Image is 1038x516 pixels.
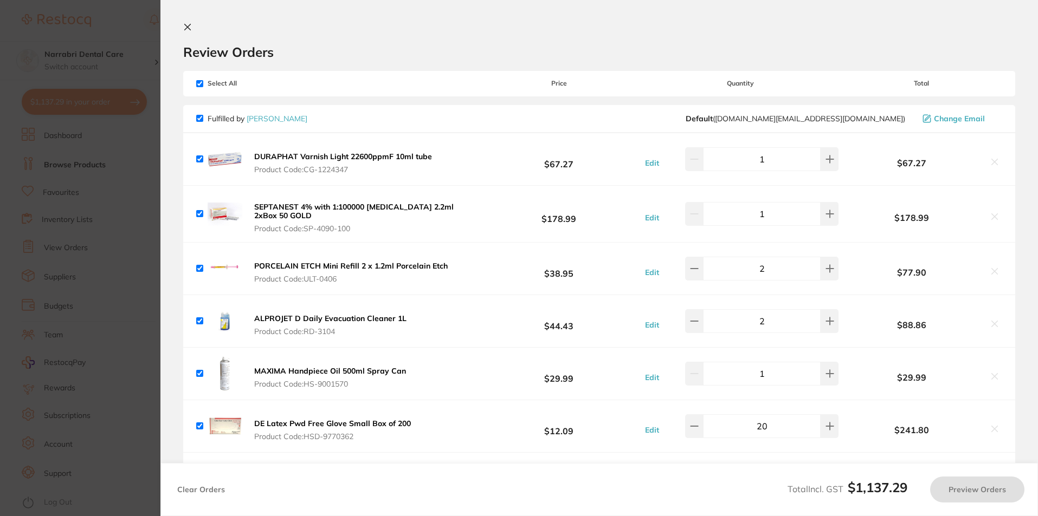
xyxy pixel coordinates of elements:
[254,202,454,220] b: SEPTANEST 4% with 1:100000 [MEDICAL_DATA] 2.2ml 2xBox 50 GOLD
[478,259,639,279] b: $38.95
[183,44,1015,60] h2: Review Orders
[247,114,307,123] a: [PERSON_NAME]
[642,320,662,330] button: Edit
[841,158,983,168] b: $67.27
[251,152,435,174] button: DURAPHAT Varnish Light 22600ppmF 10ml tube Product Code:CG-1224347
[254,261,448,271] b: PORCELAIN ETCH Mini Refill 2 x 1.2ml Porcelain Etch
[174,476,228,502] button: Clear Orders
[208,356,242,391] img: dXk3YXQ0Mw
[642,158,662,168] button: Edit
[254,327,407,336] span: Product Code: RD-3104
[208,409,242,443] img: dmY1aDdrdQ
[208,304,242,338] img: Mm1sMHZxbA
[254,432,411,441] span: Product Code: HSD-9770362
[254,224,475,233] span: Product Code: SP-4090-100
[251,313,410,336] button: ALPROJET D Daily Evacuation Cleaner 1L Product Code:RD-3104
[841,80,1002,87] span: Total
[208,197,242,231] img: N2tzbWJ4Mw
[208,251,242,286] img: emJjYXpjcA
[254,313,407,323] b: ALPROJET D Daily Evacuation Cleaner 1L
[251,261,451,284] button: PORCELAIN ETCH Mini Refill 2 x 1.2ml Porcelain Etch Product Code:ULT-0406
[254,165,432,174] span: Product Code: CG-1224347
[251,419,414,441] button: DE Latex Pwd Free Glove Small Box of 200 Product Code:HSD-9770362
[841,373,983,382] b: $29.99
[208,114,307,123] p: Fulfilled by
[686,114,713,123] b: Default
[478,311,639,331] b: $44.43
[478,416,639,436] b: $12.09
[848,479,907,495] b: $1,137.29
[642,213,662,223] button: Edit
[208,142,242,177] img: c2V1YjJ2bg
[841,213,983,223] b: $178.99
[841,425,983,435] b: $241.80
[642,425,662,435] button: Edit
[478,364,639,384] b: $29.99
[934,114,985,123] span: Change Email
[478,149,639,169] b: $67.27
[640,80,841,87] span: Quantity
[686,114,905,123] span: customer.care@henryschein.com.au
[478,80,639,87] span: Price
[930,476,1024,502] button: Preview Orders
[919,114,1002,123] button: Change Email
[254,380,406,388] span: Product Code: HS-9001570
[254,275,448,283] span: Product Code: ULT-0406
[642,267,662,277] button: Edit
[841,320,983,330] b: $88.86
[841,267,983,277] b: $77.90
[196,80,305,87] span: Select All
[254,366,406,376] b: MAXIMA Handpiece Oil 500ml Spray Can
[254,419,411,428] b: DE Latex Pwd Free Glove Small Box of 200
[254,152,432,161] b: DURAPHAT Varnish Light 22600ppmF 10ml tube
[251,202,478,233] button: SEPTANEST 4% with 1:100000 [MEDICAL_DATA] 2.2ml 2xBox 50 GOLD Product Code:SP-4090-100
[478,204,639,224] b: $178.99
[642,373,662,382] button: Edit
[788,484,907,494] span: Total Incl. GST
[251,366,409,389] button: MAXIMA Handpiece Oil 500ml Spray Can Product Code:HS-9001570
